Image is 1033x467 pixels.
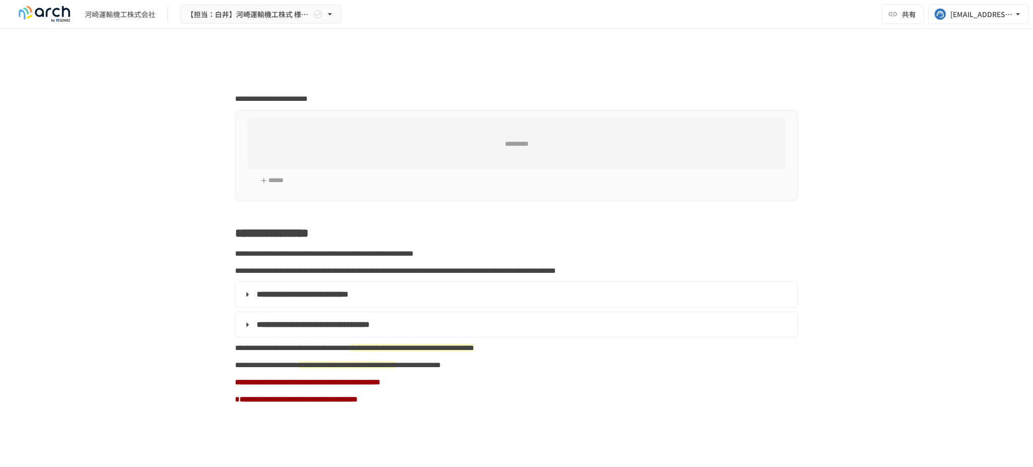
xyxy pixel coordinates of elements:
button: 共有 [882,4,924,24]
span: 共有 [902,9,916,20]
button: 【担当：白井】河崎運輸機工株式 様_初期設定サポート [180,5,341,24]
button: [EMAIL_ADDRESS][DOMAIN_NAME] [928,4,1029,24]
div: 河崎運輸機工株式会社 [85,9,155,20]
div: [EMAIL_ADDRESS][DOMAIN_NAME] [950,8,1013,21]
span: 【担当：白井】河崎運輸機工株式 様_初期設定サポート [187,8,311,21]
img: logo-default@2x-9cf2c760.svg [12,6,77,22]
